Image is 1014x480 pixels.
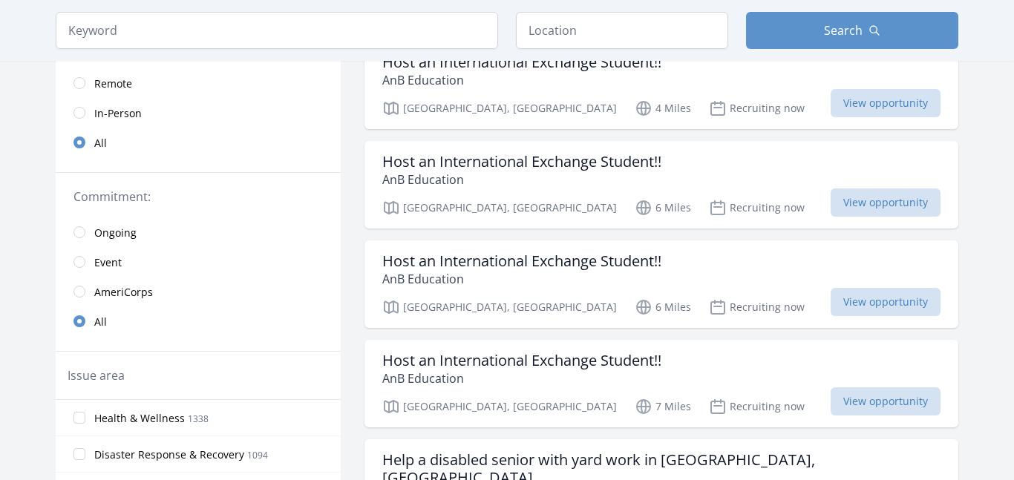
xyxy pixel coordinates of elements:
[94,315,107,329] span: All
[73,448,85,460] input: Disaster Response & Recovery 1094
[364,42,958,129] a: Host an International Exchange Student!! AnB Education [GEOGRAPHIC_DATA], [GEOGRAPHIC_DATA] 4 Mil...
[68,366,125,384] legend: Issue area
[824,22,863,39] span: Search
[73,412,85,424] input: Health & Wellness 1338
[94,106,142,121] span: In-Person
[635,99,691,117] p: 4 Miles
[831,288,941,316] span: View opportunity
[382,199,617,217] p: [GEOGRAPHIC_DATA], [GEOGRAPHIC_DATA]
[56,12,498,49] input: Keyword
[382,153,661,171] h3: Host an International Exchange Student!!
[94,76,132,91] span: Remote
[516,12,728,49] input: Location
[382,252,661,270] h3: Host an International Exchange Student!!
[56,98,341,128] a: In-Person
[709,298,805,316] p: Recruiting now
[382,369,661,387] p: AnB Education
[94,226,137,240] span: Ongoing
[831,89,941,117] span: View opportunity
[382,298,617,316] p: [GEOGRAPHIC_DATA], [GEOGRAPHIC_DATA]
[831,188,941,217] span: View opportunity
[709,398,805,415] p: Recruiting now
[382,71,661,89] p: AnB Education
[56,306,341,336] a: All
[382,398,617,415] p: [GEOGRAPHIC_DATA], [GEOGRAPHIC_DATA]
[94,411,185,426] span: Health & Wellness
[382,99,617,117] p: [GEOGRAPHIC_DATA], [GEOGRAPHIC_DATA]
[635,199,691,217] p: 6 Miles
[56,277,341,306] a: AmeriCorps
[94,447,244,462] span: Disaster Response & Recovery
[56,217,341,247] a: Ongoing
[94,285,153,300] span: AmeriCorps
[382,171,661,188] p: AnB Education
[382,53,661,71] h3: Host an International Exchange Student!!
[635,398,691,415] p: 7 Miles
[188,412,209,425] span: 1338
[831,387,941,415] span: View opportunity
[746,12,958,49] button: Search
[247,449,268,461] span: 1094
[56,68,341,98] a: Remote
[382,352,661,369] h3: Host an International Exchange Student!!
[635,298,691,316] p: 6 Miles
[364,340,958,427] a: Host an International Exchange Student!! AnB Education [GEOGRAPHIC_DATA], [GEOGRAPHIC_DATA] 7 Mil...
[709,99,805,117] p: Recruiting now
[94,255,122,270] span: Event
[56,247,341,277] a: Event
[73,188,323,206] legend: Commitment:
[56,128,341,157] a: All
[364,240,958,328] a: Host an International Exchange Student!! AnB Education [GEOGRAPHIC_DATA], [GEOGRAPHIC_DATA] 6 Mil...
[709,199,805,217] p: Recruiting now
[364,141,958,229] a: Host an International Exchange Student!! AnB Education [GEOGRAPHIC_DATA], [GEOGRAPHIC_DATA] 6 Mil...
[94,136,107,151] span: All
[382,270,661,288] p: AnB Education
